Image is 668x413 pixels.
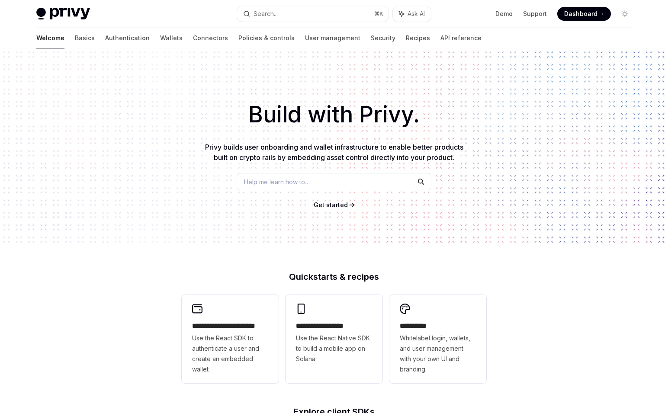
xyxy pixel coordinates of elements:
h2: Quickstarts & recipes [182,272,486,281]
a: Policies & controls [238,28,295,48]
span: Privy builds user onboarding and wallet infrastructure to enable better products built on crypto ... [205,143,463,162]
a: Basics [75,28,95,48]
span: Dashboard [564,10,597,18]
a: **** *****Whitelabel login, wallets, and user management with your own UI and branding. [389,295,486,383]
a: Welcome [36,28,64,48]
span: Help me learn how to… [244,177,310,186]
a: User management [305,28,360,48]
h1: Build with Privy. [14,98,654,131]
span: Get started [314,201,348,208]
a: Authentication [105,28,150,48]
a: Recipes [406,28,430,48]
a: Demo [495,10,513,18]
a: Wallets [160,28,183,48]
a: Get started [314,201,348,209]
button: Ask AI [393,6,431,22]
span: Use the React SDK to authenticate a user and create an embedded wallet. [192,333,268,375]
span: Ask AI [408,10,425,18]
a: Connectors [193,28,228,48]
span: Whitelabel login, wallets, and user management with your own UI and branding. [400,333,476,375]
a: Security [371,28,395,48]
img: light logo [36,8,90,20]
a: API reference [440,28,482,48]
span: ⌘ K [374,10,383,17]
button: Search...⌘K [237,6,389,22]
button: Toggle dark mode [618,7,632,21]
span: Use the React Native SDK to build a mobile app on Solana. [296,333,372,364]
a: Support [523,10,547,18]
div: Search... [254,9,278,19]
a: **** **** **** ***Use the React Native SDK to build a mobile app on Solana. [286,295,382,383]
a: Dashboard [557,7,611,21]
